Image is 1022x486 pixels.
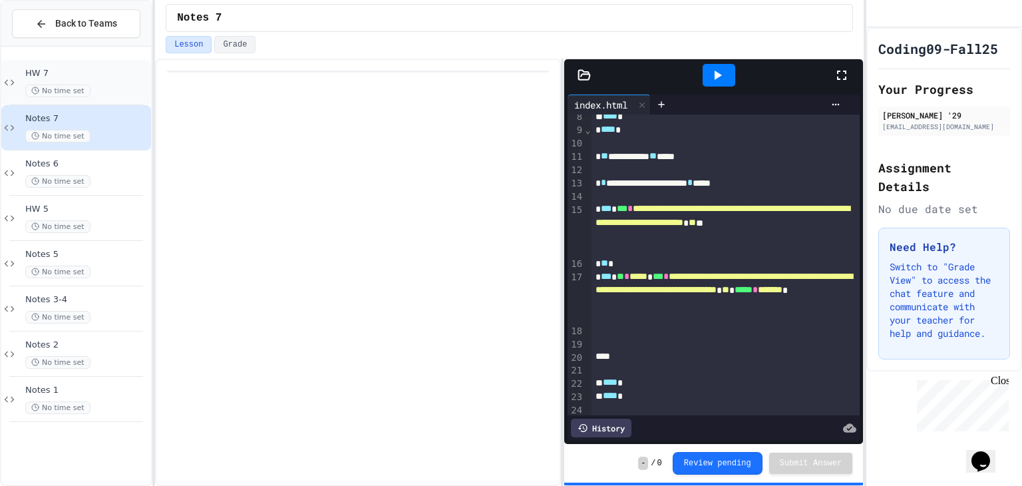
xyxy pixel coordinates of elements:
[25,85,90,97] span: No time set
[214,36,255,53] button: Grade
[568,177,584,190] div: 13
[25,356,90,369] span: No time set
[638,457,648,470] span: -
[25,401,90,414] span: No time set
[568,338,584,352] div: 19
[25,249,148,260] span: Notes 5
[25,294,148,306] span: Notes 3-4
[25,113,148,124] span: Notes 7
[568,404,584,417] div: 24
[25,204,148,215] span: HW 5
[769,453,853,474] button: Submit Answer
[568,95,651,115] div: index.html
[25,130,90,142] span: No time set
[878,158,1010,196] h2: Assignment Details
[882,122,1006,132] div: [EMAIL_ADDRESS][DOMAIN_NAME]
[890,260,999,340] p: Switch to "Grade View" to access the chat feature and communicate with your teacher for help and ...
[568,352,584,365] div: 20
[568,364,584,377] div: 21
[568,124,584,137] div: 9
[25,68,148,79] span: HW 7
[5,5,92,85] div: Chat with us now!Close
[568,137,584,150] div: 10
[568,164,584,177] div: 12
[25,158,148,170] span: Notes 6
[12,9,140,38] button: Back to Teams
[568,150,584,164] div: 11
[568,190,584,204] div: 14
[568,204,584,258] div: 15
[25,385,148,396] span: Notes 1
[568,271,584,325] div: 17
[568,111,584,124] div: 8
[882,109,1006,121] div: [PERSON_NAME] '29
[25,266,90,278] span: No time set
[878,80,1010,99] h2: Your Progress
[657,458,662,469] span: 0
[25,175,90,188] span: No time set
[878,39,998,58] h1: Coding09-Fall25
[568,391,584,404] div: 23
[571,419,631,437] div: History
[878,201,1010,217] div: No due date set
[912,375,1009,431] iframe: chat widget
[25,340,148,351] span: Notes 2
[25,311,90,324] span: No time set
[584,124,591,135] span: Fold line
[25,220,90,233] span: No time set
[166,36,212,53] button: Lesson
[966,433,1009,473] iframe: chat widget
[55,17,117,31] span: Back to Teams
[568,258,584,271] div: 16
[568,325,584,338] div: 18
[568,377,584,391] div: 22
[177,10,222,26] span: Notes 7
[673,452,763,475] button: Review pending
[890,239,999,255] h3: Need Help?
[780,458,842,469] span: Submit Answer
[651,458,655,469] span: /
[568,98,634,112] div: index.html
